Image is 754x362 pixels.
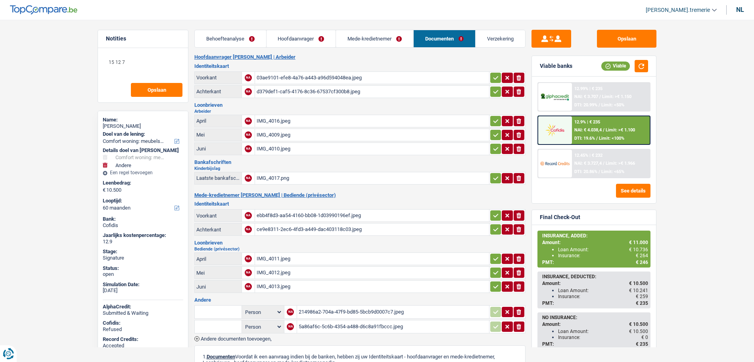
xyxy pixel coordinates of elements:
div: Mei [196,270,240,276]
span: € 246 [636,260,648,265]
span: Limit: <65% [601,169,624,174]
div: NA [245,255,252,262]
a: Mede-kredietnemer [336,30,413,47]
span: / [598,169,600,174]
div: Achterkant [196,227,240,233]
a: Verzekering [476,30,525,47]
div: Loan Amount: [558,247,648,252]
button: Andere documenten toevoegen, [194,336,272,341]
div: Final Check-Out [540,214,580,221]
h2: Kinderbijslag [194,166,526,171]
div: NA [245,212,252,219]
div: 12.9 [103,239,183,245]
span: [PERSON_NAME].tremerie [646,7,710,13]
div: Viable [601,62,630,70]
h2: Bediende (privésector) [194,247,526,251]
div: NA [245,226,252,233]
div: Insurance: [558,294,648,299]
div: IMG_4009.jpeg [257,129,487,141]
div: NA [245,74,252,81]
span: € [103,187,106,193]
div: April [196,256,240,262]
span: / [598,102,600,108]
div: Signature [103,255,183,261]
span: € 235 [636,341,648,347]
span: € 259 [636,294,648,299]
h2: Arbeider [194,109,526,114]
div: NA [245,131,252,139]
span: NAI: € 4.038,4 [574,127,601,133]
div: Cofidis: [103,320,183,326]
div: Voorkant [196,75,240,81]
span: € 10.736 [629,247,648,252]
div: NA [245,117,252,125]
div: Details doel van [PERSON_NAME] [103,147,183,154]
div: NA [245,88,252,95]
span: Limit: <100% [599,136,624,141]
span: DTI: 20.99% [574,102,597,108]
button: Opslaan [597,30,656,48]
h2: Hoofdaanvrager [PERSON_NAME] | Arbeider [194,54,526,60]
span: € 10.500 [629,322,648,327]
span: € 10.241 [629,288,648,293]
div: 214986a2-704a-47f9-bd85-5bcb9d0007c7.jpeg [299,306,487,318]
h5: Notities [106,35,180,42]
div: PMT: [542,260,648,265]
div: Bank: [103,216,183,222]
div: Laatste bankafschriften mbt kinderbijslag [196,175,240,181]
button: See details [616,184,650,198]
div: Simulation Date: [103,281,183,288]
div: NA [245,145,252,152]
div: Viable banks [540,63,572,69]
div: IMG_4017.png [257,172,487,184]
div: 5a86af6c-5c6b-4354-a488-d6c8a91fbccc.jpeg [299,321,487,333]
div: Amount: [542,322,648,327]
div: Cofidis [103,222,183,229]
div: Insurance: [558,335,648,340]
div: d379def1-caf5-4176-8c36-67537cf300b8.jpeg [257,86,487,98]
img: Cofidis [540,123,570,137]
div: nl [736,6,744,13]
div: NA [245,269,252,276]
label: Looptijd: [103,198,182,204]
div: Amount: [542,281,648,286]
div: 03ae9101-efe8-4a76-a443-a96d594048ea.jpeg [257,72,487,84]
div: Juni [196,146,240,152]
a: Hoofdaanvrager [267,30,336,47]
span: DTI: 20.86% [574,169,597,174]
span: / [596,136,597,141]
span: Opslaan [147,87,166,92]
div: ebb4f8d3-aa54-4160-bb08-1d03990196ef.jpeg [257,210,487,221]
span: Documenten [207,354,235,360]
div: INSURANCE, ADDED: [542,233,648,239]
span: / [602,127,604,133]
div: NA [245,175,252,182]
div: Achterkant [196,89,240,94]
label: Leenbedrag: [103,180,182,186]
div: 12.9% | € 235 [574,119,600,125]
div: IMG_4013.jpeg [257,281,487,293]
div: Submitted & Waiting [103,310,183,316]
img: Alphacredit [540,92,570,102]
div: PMT: [542,300,648,306]
span: € 10.500 [629,329,648,334]
div: Stage: [103,248,183,255]
div: Een regel toevoegen [103,170,183,175]
div: IMG_4016.jpeg [257,115,487,127]
div: INSURANCE, DEDUCTED: [542,274,648,279]
div: 12.45% | € 232 [574,153,602,158]
div: Juni [196,284,240,290]
div: IMG_4012.jpeg [257,267,487,279]
div: NA [287,323,294,330]
div: NO INSURANCE: [542,315,648,320]
img: Record Credits [540,156,570,171]
div: NA [245,283,252,290]
div: 12.99% | € 235 [574,86,602,91]
label: Doel van de lening: [103,131,182,137]
div: Mei [196,132,240,138]
div: ce9e8311-2ec6-4fd3-a449-dac403118c03.jpeg [257,223,487,235]
span: / [602,161,604,166]
div: Loan Amount: [558,288,648,293]
div: Record Credits: [103,336,183,343]
a: Behoefteanalyse [195,30,266,47]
